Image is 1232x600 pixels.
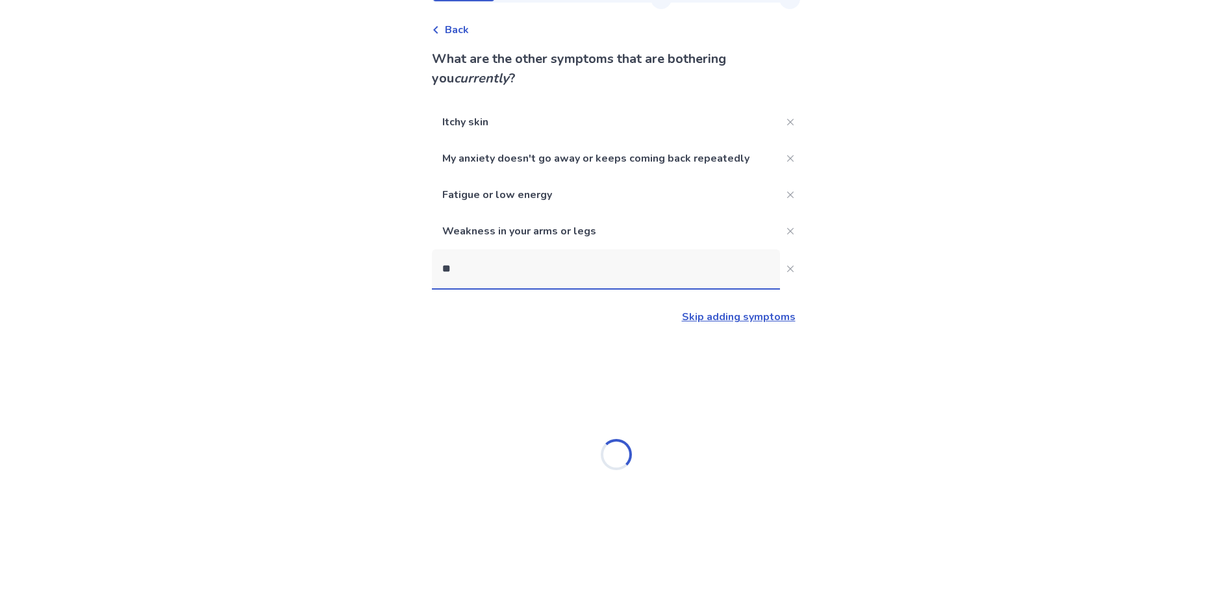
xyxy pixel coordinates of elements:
p: Itchy skin [432,104,780,140]
input: Close [432,249,780,288]
i: currently [454,69,509,87]
p: Weakness in your arms or legs [432,213,780,249]
span: Back [445,22,469,38]
button: Close [780,184,801,205]
button: Close [780,148,801,169]
p: What are the other symptoms that are bothering you ? [432,49,801,88]
a: Skip adding symptoms [682,310,796,324]
button: Close [780,221,801,242]
button: Close [780,112,801,132]
p: Fatigue or low energy [432,177,780,213]
p: My anxiety doesn't go away or keeps coming back repeatedly [432,140,780,177]
button: Close [780,258,801,279]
